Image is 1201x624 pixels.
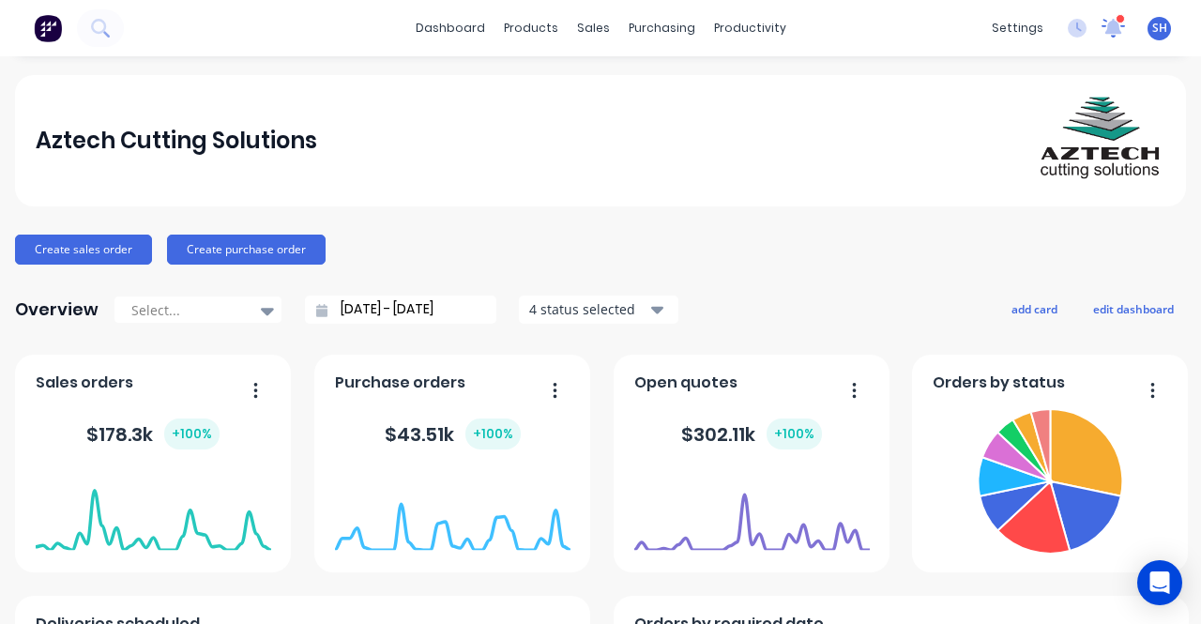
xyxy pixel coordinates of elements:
[705,14,796,42] div: productivity
[681,419,822,449] div: $ 302.11k
[519,296,678,324] button: 4 status selected
[494,14,568,42] div: products
[634,372,737,394] span: Open quotes
[36,122,317,160] div: Aztech Cutting Solutions
[167,235,326,265] button: Create purchase order
[1034,75,1165,206] img: Aztech Cutting Solutions
[86,419,220,449] div: $ 178.3k
[15,291,99,328] div: Overview
[1152,20,1167,37] span: SH
[36,372,133,394] span: Sales orders
[465,419,521,449] div: + 100 %
[568,14,619,42] div: sales
[999,297,1070,321] button: add card
[335,372,465,394] span: Purchase orders
[982,14,1053,42] div: settings
[767,419,822,449] div: + 100 %
[529,299,647,319] div: 4 status selected
[34,14,62,42] img: Factory
[933,372,1065,394] span: Orders by status
[15,235,152,265] button: Create sales order
[1081,297,1186,321] button: edit dashboard
[1137,560,1182,605] div: Open Intercom Messenger
[619,14,705,42] div: purchasing
[164,419,220,449] div: + 100 %
[385,419,521,449] div: $ 43.51k
[406,14,494,42] a: dashboard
